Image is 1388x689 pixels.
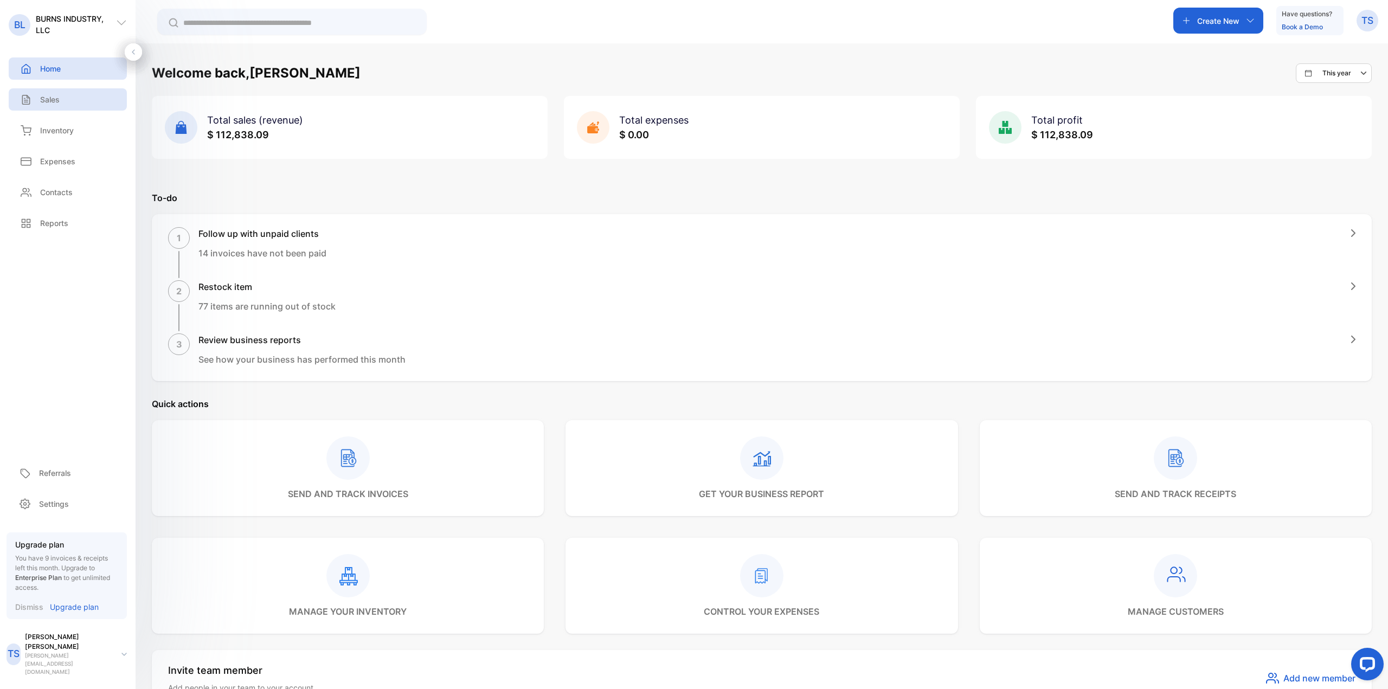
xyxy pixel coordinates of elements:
[39,467,71,479] p: Referrals
[1128,605,1224,618] p: manage customers
[619,114,689,126] span: Total expenses
[168,663,313,678] p: Invite team member
[704,605,819,618] p: control your expenses
[15,539,118,550] p: Upgrade plan
[198,227,326,240] h1: Follow up with unpaid clients
[40,217,68,229] p: Reports
[1031,114,1083,126] span: Total profit
[1282,9,1332,20] p: Have questions?
[198,247,326,260] p: 14 invoices have not been paid
[1282,23,1323,31] a: Book a Demo
[1115,487,1236,500] p: send and track receipts
[1342,643,1388,689] iframe: LiveChat chat widget
[15,601,43,613] p: Dismiss
[15,574,62,582] span: Enterprise Plan
[1357,8,1378,34] button: TS
[40,125,74,136] p: Inventory
[177,231,181,244] p: 1
[15,564,110,591] span: Upgrade to to get unlimited access.
[40,186,73,198] p: Contacts
[699,487,824,500] p: get your business report
[207,114,303,126] span: Total sales (revenue)
[15,553,118,593] p: You have 9 invoices & receipts left this month.
[36,13,116,36] p: BURNS INDUSTRY, LLC
[1031,129,1093,140] span: $ 112,838.09
[1283,672,1355,685] span: Add new member
[176,338,182,351] p: 3
[40,63,61,74] p: Home
[198,333,406,346] h1: Review business reports
[198,300,336,313] p: 77 items are running out of stock
[8,647,20,661] p: TS
[152,63,361,83] h1: Welcome back, [PERSON_NAME]
[207,129,269,140] span: $ 112,838.09
[619,129,649,140] span: $ 0.00
[25,652,113,676] p: [PERSON_NAME][EMAIL_ADDRESS][DOMAIN_NAME]
[1296,63,1372,83] button: This year
[1361,14,1373,28] p: TS
[1197,15,1239,27] p: Create New
[198,280,336,293] h1: Restock item
[39,498,69,510] p: Settings
[198,353,406,366] p: See how your business has performed this month
[50,601,99,613] p: Upgrade plan
[40,94,60,105] p: Sales
[1322,68,1351,78] p: This year
[288,487,408,500] p: send and track invoices
[43,601,99,613] a: Upgrade plan
[152,397,1372,410] p: Quick actions
[1266,672,1355,685] button: Add new member
[40,156,75,167] p: Expenses
[25,632,113,652] p: [PERSON_NAME] [PERSON_NAME]
[152,191,1372,204] p: To-do
[14,18,25,32] p: BL
[176,285,182,298] p: 2
[1173,8,1263,34] button: Create New
[289,605,407,618] p: manage your inventory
